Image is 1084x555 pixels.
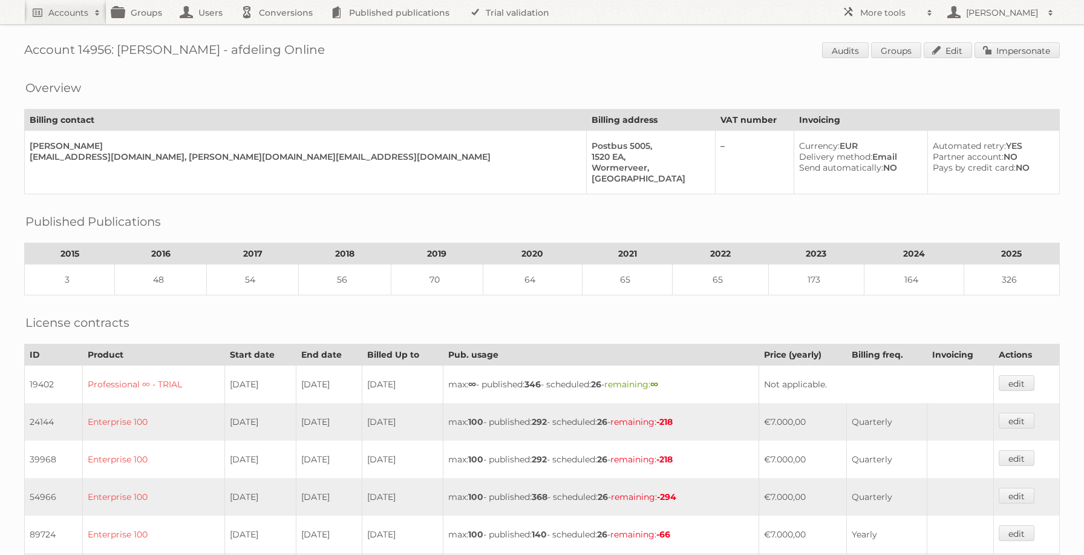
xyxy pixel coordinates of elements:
th: Pub. usage [443,344,759,366]
a: edit [999,375,1034,391]
strong: 368 [532,491,547,502]
td: [DATE] [296,516,362,553]
span: Pays by credit card: [933,162,1016,173]
strong: ∞ [468,379,476,390]
strong: -66 [656,529,670,540]
a: Edit [924,42,972,58]
th: 2015 [25,243,115,264]
th: 2024 [864,243,964,264]
strong: 26 [597,454,607,465]
span: Currency: [799,140,840,151]
h2: License contracts [25,314,129,332]
a: Groups [871,42,921,58]
div: Wormerveer, [592,162,705,173]
td: Enterprise 100 [83,403,225,441]
strong: 26 [598,491,608,502]
div: [GEOGRAPHIC_DATA] [592,173,705,184]
a: Audits [822,42,869,58]
h2: [PERSON_NAME] [963,7,1042,19]
td: max: - published: - scheduled: - [443,441,759,478]
th: 2017 [207,243,299,264]
td: 173 [768,264,864,295]
span: Delivery method: [799,151,872,162]
h2: Published Publications [25,212,161,231]
th: Invoicing [927,344,993,366]
td: €7.000,00 [759,403,846,441]
strong: 346 [524,379,541,390]
th: Product [83,344,225,366]
th: Billed Up to [362,344,443,366]
strong: 292 [532,454,547,465]
strong: 26 [597,416,607,427]
td: 39968 [25,441,83,478]
td: [DATE] [225,516,296,553]
strong: ∞ [650,379,658,390]
span: remaining: [610,529,670,540]
td: [DATE] [362,403,443,441]
td: 24144 [25,403,83,441]
th: End date [296,344,362,366]
td: 56 [299,264,391,295]
th: Billing contact [25,110,587,131]
td: €7.000,00 [759,516,846,553]
div: [PERSON_NAME] [30,140,576,151]
td: [DATE] [296,441,362,478]
th: 2020 [483,243,583,264]
strong: 100 [468,454,483,465]
td: [DATE] [296,403,362,441]
div: YES [933,140,1050,151]
td: Quarterly [847,478,927,516]
td: 64 [483,264,583,295]
th: Invoicing [794,110,1059,131]
a: edit [999,525,1034,541]
th: Start date [225,344,296,366]
td: Professional ∞ - TRIAL [83,366,225,404]
strong: 26 [591,379,601,390]
div: Postbus 5005, [592,140,705,151]
td: 70 [391,264,483,295]
div: NO [933,151,1050,162]
strong: 26 [597,529,607,540]
span: remaining: [610,454,673,465]
td: [DATE] [362,441,443,478]
td: 48 [115,264,207,295]
strong: -218 [656,454,673,465]
td: 54 [207,264,299,295]
th: 2025 [964,243,1059,264]
th: 2022 [673,243,768,264]
th: Actions [993,344,1059,366]
a: Impersonate [975,42,1060,58]
td: [DATE] [225,478,296,516]
td: 89724 [25,516,83,553]
th: 2023 [768,243,864,264]
span: Send automatically: [799,162,883,173]
td: 164 [864,264,964,295]
strong: -218 [656,416,673,427]
td: Quarterly [847,403,927,441]
td: [DATE] [296,366,362,404]
td: Yearly [847,516,927,553]
td: 3 [25,264,115,295]
a: edit [999,488,1034,504]
td: Quarterly [847,441,927,478]
td: 65 [673,264,768,295]
th: ID [25,344,83,366]
strong: 140 [532,529,547,540]
h2: Accounts [48,7,88,19]
span: remaining: [611,491,676,502]
span: Partner account: [933,151,1004,162]
td: [DATE] [296,478,362,516]
th: Price (yearly) [759,344,846,366]
div: 1520 EA, [592,151,705,162]
span: Automated retry: [933,140,1006,151]
div: Email [799,151,918,162]
th: 2021 [583,243,673,264]
td: – [715,131,794,194]
span: remaining: [604,379,658,390]
th: Billing address [587,110,716,131]
strong: -294 [657,491,676,502]
div: NO [933,162,1050,173]
td: max: - published: - scheduled: - [443,366,759,404]
strong: 100 [468,491,483,502]
td: 19402 [25,366,83,404]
